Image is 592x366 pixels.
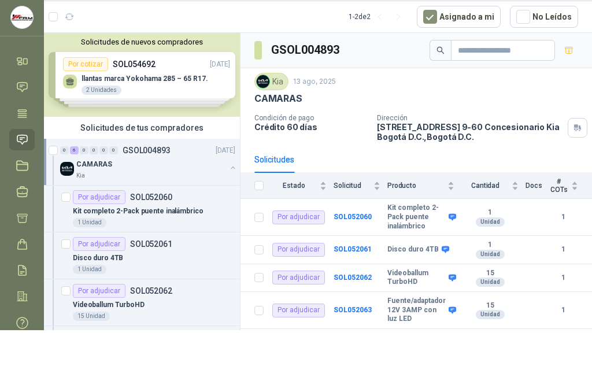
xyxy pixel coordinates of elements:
[44,232,240,279] a: Por adjudicarSOL052061Disco duro 4TB1 Unidad
[11,6,33,28] img: Company Logo
[60,146,69,154] div: 0
[334,245,372,253] a: SOL052061
[461,173,526,199] th: Cantidad
[476,310,505,319] div: Unidad
[334,213,372,221] a: SOL052060
[334,306,372,314] a: SOL052063
[476,250,505,259] div: Unidad
[461,269,519,278] b: 15
[334,173,387,199] th: Solicitud
[44,186,240,232] a: Por adjudicarSOL052060Kit completo 2-Pack puente inalámbrico1 Unidad
[272,271,325,284] div: Por adjudicar
[257,75,269,88] img: Company Logo
[73,218,106,227] div: 1 Unidad
[73,300,145,310] p: Videoballum TurboHD
[44,33,240,117] div: Solicitudes de nuevos compradoresPor cotizarSOL054692[DATE] llantas marca Yokohama 285 – 65 R17.2...
[377,114,563,122] p: Dirección
[60,143,238,180] a: 0 6 0 0 0 0 GSOL004893[DATE] Company LogoCAMARASKia
[99,146,108,154] div: 0
[549,212,578,223] b: 1
[80,146,88,154] div: 0
[271,173,334,199] th: Estado
[549,305,578,316] b: 1
[334,273,372,282] a: SOL052062
[271,182,317,190] span: Estado
[461,208,519,217] b: 1
[387,297,446,324] b: Fuente/adaptador 12V 3AMP con luz LED
[510,6,578,28] button: No Leídos
[387,173,461,199] th: Producto
[49,38,235,46] button: Solicitudes de nuevos compradores
[271,41,341,59] h3: GSOL004893
[549,173,592,199] th: # COTs
[44,279,240,326] a: Por adjudicarSOL052062Videoballum TurboHD15 Unidad
[476,278,505,287] div: Unidad
[216,145,235,156] p: [DATE]
[272,243,325,257] div: Por adjudicar
[377,122,563,142] p: [STREET_ADDRESS] 9-60 Concesionario Kia Bogotá D.C. , Bogotá D.C.
[549,244,578,255] b: 1
[334,182,371,190] span: Solicitud
[76,159,112,170] p: CAMARAS
[254,153,294,166] div: Solicitudes
[73,284,125,298] div: Por adjudicar
[130,193,172,201] p: SOL052060
[476,217,505,227] div: Unidad
[254,93,302,105] p: CAMARAS
[272,304,325,317] div: Por adjudicar
[254,114,368,122] p: Condición de pago
[254,122,368,132] p: Crédito 60 días
[76,171,85,180] p: Kia
[73,265,106,274] div: 1 Unidad
[387,269,446,287] b: Videoballum TurboHD
[549,178,569,194] span: # COTs
[109,146,118,154] div: 0
[272,210,325,224] div: Por adjudicar
[70,146,79,154] div: 6
[130,287,172,295] p: SOL052062
[73,190,125,204] div: Por adjudicar
[461,301,519,310] b: 15
[387,245,439,254] b: Disco duro 4TB
[461,241,519,250] b: 1
[73,312,110,321] div: 15 Unidad
[44,117,240,139] div: Solicitudes de tus compradores
[549,272,578,283] b: 1
[293,76,336,87] p: 13 ago, 2025
[526,173,549,199] th: Docs
[73,253,123,264] p: Disco duro 4TB
[130,240,172,248] p: SOL052061
[123,146,171,154] p: GSOL004893
[387,204,446,231] b: Kit completo 2-Pack puente inalámbrico
[436,46,445,54] span: search
[254,73,288,90] div: Kia
[73,237,125,251] div: Por adjudicar
[73,206,203,217] p: Kit completo 2-Pack puente inalámbrico
[90,146,98,154] div: 0
[387,182,445,190] span: Producto
[60,162,74,176] img: Company Logo
[461,182,509,190] span: Cantidad
[349,8,408,26] div: 1 - 2 de 2
[417,6,501,28] button: Asignado a mi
